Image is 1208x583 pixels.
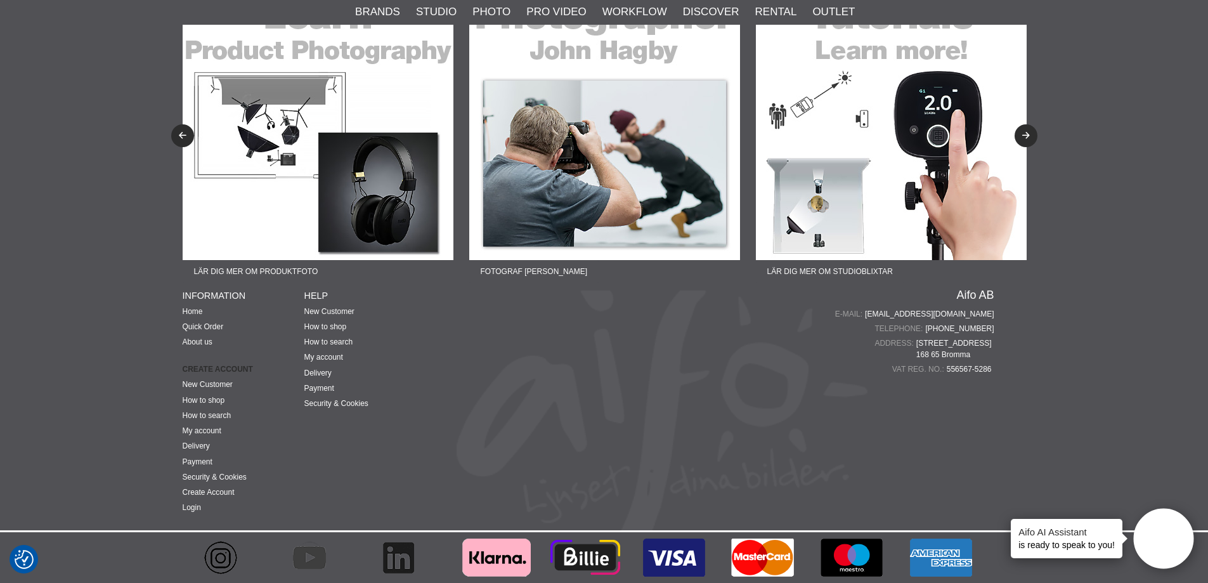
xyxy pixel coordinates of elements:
[183,532,271,583] a: Aifo - Instagram
[355,4,400,20] a: Brands
[916,337,994,360] span: [STREET_ADDRESS] 168 65 Bromma
[462,532,531,583] img: Klarna
[271,532,360,583] a: Aifo - YouTube
[550,532,620,583] img: Billie
[183,364,304,375] strong: Create account
[755,4,797,20] a: Rental
[925,323,994,334] a: [PHONE_NUMBER]
[183,260,330,283] span: Lär dig mer om produktfoto
[874,337,916,349] span: Address:
[183,426,221,435] a: My account
[183,322,224,331] a: Quick Order
[183,307,203,316] a: Home
[469,260,599,283] span: Fotograf [PERSON_NAME]
[183,488,235,497] a: Create Account
[304,399,368,408] a: Security & Cookies
[183,289,304,302] h4: INFORMATION
[183,396,225,405] a: How to shop
[416,4,457,20] a: Studio
[526,4,586,20] a: Pro Video
[290,532,328,583] img: Aifo - YouTube
[906,532,975,583] img: American Express
[304,289,426,302] h4: HELP
[171,124,194,147] button: Previous
[183,442,210,450] a: Delivery
[304,337,353,346] a: How to search
[817,532,887,583] img: Maestro
[728,532,798,583] img: MasterCard
[892,364,947,375] span: VAT reg. no.:
[874,323,925,334] span: Telephone:
[183,380,233,389] a: New Customer
[304,384,334,393] a: Payment
[304,322,347,331] a: How to shop
[756,260,904,283] span: Lär dig mer om studioblixtar
[683,4,739,20] a: Discover
[947,364,994,375] span: 556567-5286
[15,548,34,571] button: Consent Preferences
[1018,525,1115,539] h4: Aifo AI Assistant
[183,473,247,481] a: Security & Cookies
[865,308,994,320] a: [EMAIL_ADDRESS][DOMAIN_NAME]
[304,369,332,377] a: Delivery
[835,308,865,320] span: E-mail:
[183,457,212,466] a: Payment
[639,532,709,583] img: Visa
[472,4,510,20] a: Photo
[15,550,34,569] img: Revisit consent button
[956,289,994,301] a: Aifo AB
[183,337,212,346] a: About us
[304,307,354,316] a: New Customer
[183,503,201,512] a: Login
[602,4,667,20] a: Workflow
[202,532,240,583] img: Aifo - Instagram
[379,532,417,583] img: Aifo - Linkedin
[812,4,855,20] a: Outlet
[304,353,343,362] a: My account
[1011,519,1122,558] div: is ready to speak to you!
[360,532,449,583] a: Aifo - Linkedin
[1015,124,1037,147] button: Next
[183,411,231,420] a: How to search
